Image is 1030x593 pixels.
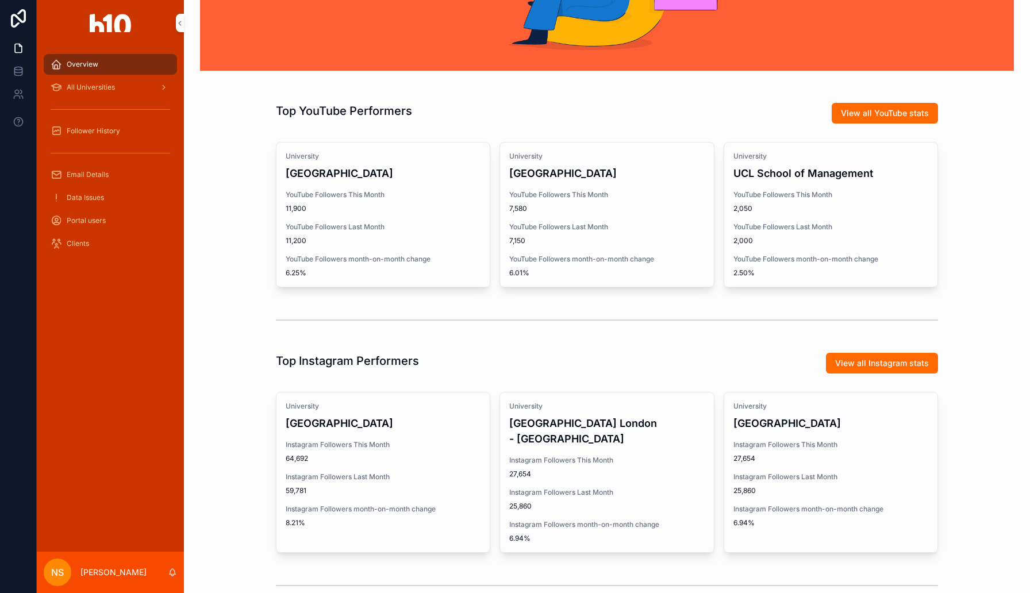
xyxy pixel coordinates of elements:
[724,392,938,553] a: University[GEOGRAPHIC_DATA]Instagram Followers This Month27,654Instagram Followers Last Month25,8...
[733,486,928,495] span: 25,860
[733,415,928,431] h4: [GEOGRAPHIC_DATA]
[276,103,412,119] h1: Top YouTube Performers
[733,255,928,264] span: YouTube Followers month-on-month change
[80,567,147,578] p: [PERSON_NAME]
[90,14,131,32] img: App logo
[835,357,929,369] span: View all Instagram stats
[286,472,481,482] span: Instagram Followers Last Month
[509,204,704,213] span: 7,580
[499,142,714,287] a: University[GEOGRAPHIC_DATA]YouTube Followers This Month7,580YouTube Followers Last Month7,150YouT...
[286,486,481,495] span: 59,781
[733,518,928,527] span: 6.94%
[44,164,177,185] a: Email Details
[733,204,928,213] span: 2,050
[733,222,928,232] span: YouTube Followers Last Month
[276,142,490,287] a: University[GEOGRAPHIC_DATA]YouTube Followers This Month11,900YouTube Followers Last Month11,200Yo...
[67,216,106,225] span: Portal users
[286,402,481,411] span: University
[509,456,704,465] span: Instagram Followers This Month
[733,152,928,161] span: University
[44,54,177,75] a: Overview
[509,165,704,181] h4: [GEOGRAPHIC_DATA]
[509,488,704,497] span: Instagram Followers Last Month
[44,210,177,231] a: Portal users
[733,454,928,463] span: 27,654
[832,103,938,124] button: View all YouTube stats
[509,469,704,479] span: 27,654
[826,353,938,373] button: View all Instagram stats
[286,505,481,514] span: Instagram Followers month-on-month change
[37,46,184,269] div: scrollable content
[44,233,177,254] a: Clients
[44,187,177,208] a: Data Issues
[509,520,704,529] span: Instagram Followers month-on-month change
[276,353,419,369] h1: Top Instagram Performers
[509,415,704,446] h4: [GEOGRAPHIC_DATA] London - [GEOGRAPHIC_DATA]
[509,502,704,511] span: 25,860
[733,505,928,514] span: Instagram Followers month-on-month change
[509,152,704,161] span: University
[44,121,177,141] a: Follower History
[286,152,481,161] span: University
[733,190,928,199] span: YouTube Followers This Month
[509,222,704,232] span: YouTube Followers Last Month
[724,142,938,287] a: UniversityUCL School of ManagementYouTube Followers This Month2,050YouTube Followers Last Month2,...
[276,392,490,553] a: University[GEOGRAPHIC_DATA]Instagram Followers This Month64,692Instagram Followers Last Month59,7...
[509,190,704,199] span: YouTube Followers This Month
[67,239,89,248] span: Clients
[44,77,177,98] a: All Universities
[733,402,928,411] span: University
[509,534,704,543] span: 6.94%
[509,255,704,264] span: YouTube Followers month-on-month change
[509,268,704,278] span: 6.01%
[733,165,928,181] h4: UCL School of Management
[841,107,929,119] span: View all YouTube stats
[286,222,481,232] span: YouTube Followers Last Month
[286,236,481,245] span: 11,200
[286,440,481,449] span: Instagram Followers This Month
[51,565,64,579] span: NS
[286,165,481,181] h4: [GEOGRAPHIC_DATA]
[67,193,104,202] span: Data Issues
[67,60,98,69] span: Overview
[733,472,928,482] span: Instagram Followers Last Month
[67,170,109,179] span: Email Details
[286,255,481,264] span: YouTube Followers month-on-month change
[67,83,115,92] span: All Universities
[286,415,481,431] h4: [GEOGRAPHIC_DATA]
[509,402,704,411] span: University
[286,204,481,213] span: 11,900
[286,454,481,463] span: 64,692
[733,236,928,245] span: 2,000
[286,518,481,527] span: 8.21%
[286,268,481,278] span: 6.25%
[733,440,928,449] span: Instagram Followers This Month
[286,190,481,199] span: YouTube Followers This Month
[499,392,714,553] a: University[GEOGRAPHIC_DATA] London - [GEOGRAPHIC_DATA]Instagram Followers This Month27,654Instagr...
[67,126,120,136] span: Follower History
[733,268,928,278] span: 2.50%
[509,236,704,245] span: 7,150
